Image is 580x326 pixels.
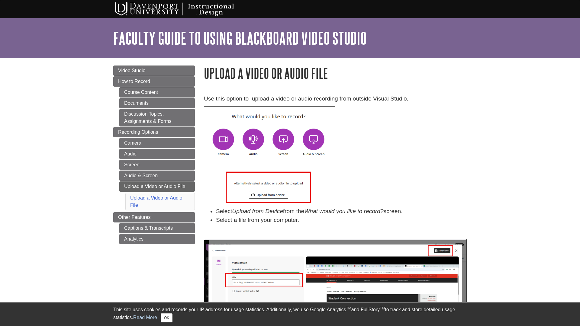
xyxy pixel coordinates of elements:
[119,181,195,192] a: Upload a Video or Audio File
[119,234,195,244] a: Analytics
[110,2,255,17] img: Davenport University Instructional Design
[216,207,467,216] li: Select from the screen.
[119,160,195,170] a: Screen
[119,98,195,108] a: Documents
[380,306,385,310] sup: TM
[119,138,195,148] a: Camera
[346,306,351,310] sup: TM
[130,195,182,208] a: Upload a Video or Audio File
[204,106,335,204] img: recording options
[113,66,195,244] div: Guide Page Menu
[118,129,158,135] span: Recording Options
[133,315,157,320] a: Read More
[119,171,195,181] a: Audio & Screen
[118,68,145,73] span: Video Studio
[113,76,195,87] a: How to Record
[118,215,151,220] span: Other Features
[161,313,172,322] button: Close
[204,94,467,103] p: Use this option to upload a video or audio recording from outside Visual Studio.
[119,109,195,126] a: Discussion Topics, Assignments & Forms
[204,66,467,81] h1: Upload a Video or Audio File
[113,66,195,76] a: Video Studio
[119,223,195,233] a: Captions & Transcripts
[113,212,195,222] a: Other Features
[304,208,383,214] em: What would you like to record?
[113,127,195,137] a: Recording Options
[113,306,467,322] div: This site uses cookies and records your IP address for usage statistics. Additionally, we use Goo...
[119,87,195,97] a: Course Content
[216,216,467,225] li: Select a file from your computer.
[118,79,150,84] span: How to Record
[113,29,367,47] a: Faculty Guide to Using Blackboard Video Studio
[119,149,195,159] a: Audio
[232,208,283,214] em: Upload from Device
